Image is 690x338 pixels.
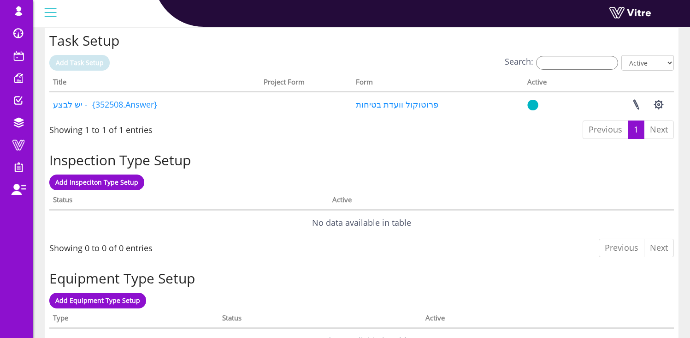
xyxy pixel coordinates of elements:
a: Add Task Setup [49,55,110,71]
a: יש לבצע - {352508.Answer} [53,99,157,110]
input: Search: [536,56,618,70]
th: Status [49,193,329,210]
h2: Task Setup [49,33,674,48]
a: Add Inspeciton Type Setup [49,175,144,190]
span: Add Inspeciton Type Setup [55,178,138,187]
td: No data available in table [49,210,674,235]
th: Form [352,75,524,92]
th: Project Form [260,75,352,92]
th: Active [329,193,599,210]
a: פרוטוקול וועדת בטיחות [356,99,438,110]
a: 1 [628,121,644,139]
th: Title [49,75,260,92]
span: Add Equipment Type Setup [55,296,140,305]
th: Active [524,75,574,92]
th: Type [49,311,218,328]
img: yes [527,99,538,111]
label: Search: [505,55,618,69]
th: Active [422,311,619,328]
th: Status [218,311,422,328]
h2: Inspection Type Setup [49,152,674,168]
div: Showing 0 to 0 of 0 entries [49,238,153,254]
span: Add Task Setup [56,58,104,67]
div: Showing 1 to 1 of 1 entries [49,120,153,136]
h2: Equipment Type Setup [49,271,674,286]
a: Add Equipment Type Setup [49,293,146,308]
